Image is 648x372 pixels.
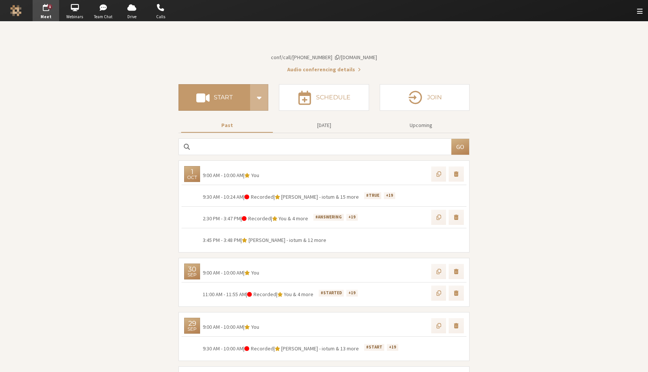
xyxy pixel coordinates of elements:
[188,266,196,273] div: 30
[281,193,335,200] span: [PERSON_NAME] - iotum
[203,236,326,244] div: |
[313,214,344,221] div: #answering
[375,119,467,132] button: Upcoming
[287,66,361,74] button: Audio conferencing details
[178,84,250,111] button: Start
[182,315,466,336] div: 29Sep9:00 AM - 10:00 AM|You
[147,14,174,20] span: Calls
[249,237,302,243] span: [PERSON_NAME] - iotum
[203,215,308,223] div: |
[178,35,470,74] section: Account details
[335,345,359,352] span: & 13 more
[203,291,246,298] span: 11:00 AM - 11:55 AM
[10,5,22,16] img: Iotum
[203,215,241,222] span: 2:30 PM - 3:47 PM
[451,139,469,155] button: Go
[203,345,243,352] span: 9:30 AM - 10:00 AM
[271,53,377,61] button: Copy my meeting room linkCopy my meeting room link
[184,264,200,279] div: Tuesday, September 30, 2025 9:00 AM
[182,206,466,228] div: 2:30 PM - 3:47 PM|Recorded|You & 4 more#answering+19
[203,323,259,331] div: |
[203,193,243,200] span: 9:30 AM - 10:24 AM
[182,163,466,185] div: 1Oct9:00 AM - 10:00 AM|You
[61,14,88,20] span: Webinars
[281,345,335,352] span: [PERSON_NAME] - iotum
[278,119,370,132] button: [DATE]
[203,269,243,276] span: 9:00 AM - 10:00 AM
[203,290,313,298] div: |
[250,84,268,111] div: Start conference options
[251,269,259,276] span: You
[431,264,446,279] button: Copy previous settings into new meeting
[203,237,241,243] span: 3:45 PM - 3:48 PM
[184,166,200,182] div: Wednesday, October 1, 2025 9:00 AM
[279,84,369,111] button: Schedule
[243,193,274,200] span: | Recorded
[33,14,59,20] span: Meet
[184,318,200,334] div: Monday, September 29, 2025 9:00 AM
[90,14,117,20] span: Team Chat
[188,320,196,327] div: 29
[431,286,446,301] button: Copy previous settings into new meeting
[449,210,464,225] button: Delete meeting
[203,171,259,179] div: |
[364,192,381,199] div: #true
[182,261,466,282] div: 30Sep9:00 AM - 10:00 AM|You
[251,172,259,179] span: You
[203,345,359,353] div: |
[346,214,357,221] div: +19
[243,345,274,352] span: | Recorded
[182,336,466,358] div: 9:30 AM - 10:00 AM|Recorded|[PERSON_NAME] - iotum & 13 more#start+19
[214,94,233,100] h4: Start
[203,323,243,330] span: 9:00 AM - 10:00 AM
[427,94,442,100] h4: Join
[241,215,271,222] span: | Recorded
[449,286,464,301] button: Delete meeting
[251,323,259,330] span: You
[449,264,464,279] button: Delete meeting
[449,318,464,333] button: Delete meeting
[48,4,53,9] div: 1
[271,54,377,61] span: Copy my meeting room link
[191,168,194,175] div: 1
[302,237,326,243] span: & 12 more
[181,119,273,132] button: Past
[279,215,286,222] span: You
[431,210,446,225] button: Copy previous settings into new meeting
[449,166,464,182] button: Delete meeting
[284,291,292,298] span: You
[380,84,470,111] button: Join
[203,172,243,179] span: 9:00 AM - 10:00 AM
[203,193,359,201] div: |
[203,269,259,277] div: |
[187,175,197,180] div: Oct
[182,228,466,250] div: 3:45 PM - 3:48 PM|[PERSON_NAME] - iotum & 12 more
[119,14,145,20] span: Drive
[292,291,313,298] span: & 4 more
[384,192,395,199] div: +19
[346,290,357,297] div: +19
[188,327,197,331] div: Sep
[182,282,466,304] div: 11:00 AM - 11:55 AM|Recorded|You & 4 more#started+19
[364,344,384,351] div: #start
[431,318,446,333] button: Copy previous settings into new meeting
[431,166,446,182] button: Copy previous settings into new meeting
[188,273,197,277] div: Sep
[246,291,276,298] span: | Recorded
[319,290,344,297] div: #started
[286,215,308,222] span: & 4 more
[316,94,351,100] h4: Schedule
[335,193,359,200] span: & 15 more
[387,344,398,351] div: +19
[182,185,466,206] div: 9:30 AM - 10:24 AM|Recorded|[PERSON_NAME] - iotum & 15 more#true+19
[629,352,642,367] iframe: Chat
